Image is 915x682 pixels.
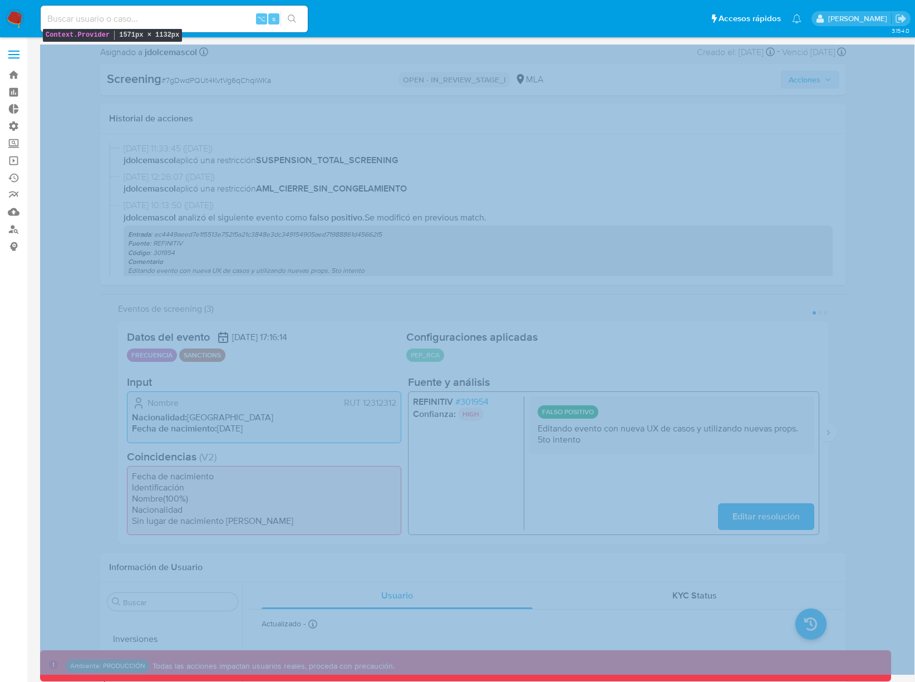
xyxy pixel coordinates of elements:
[128,230,828,239] p: : ec4449aeed7e1f5513e752f5a21c3848e3dc349154905aed71988861d45662f5
[262,619,306,629] p: Actualizado -
[112,597,121,606] button: Buscar
[123,597,233,607] input: Buscar
[161,75,271,86] span: # 7gDwdPQUt4KvtVg6qChqiWKa
[781,71,839,89] button: Acciones
[719,13,781,24] span: Accesos rápidos
[103,626,242,652] button: Inversiones
[109,562,203,573] h1: Información de Usuario
[124,212,833,224] p: . Se modificó en previous match .
[256,182,407,195] b: AML_CIERRE_SIN_CONGELAMIENTO
[128,238,150,248] b: Fuente
[124,182,176,195] b: jdolcemascol
[41,12,308,26] input: Buscar usuario o caso...
[792,14,801,23] a: Notificaciones
[124,171,833,183] span: [DATE] 12:26:07 ([DATE])
[128,229,151,239] b: Entrada
[399,72,510,87] p: OPEN - IN_REVIEW_STAGE_I
[789,71,820,89] span: Acciones
[672,589,717,602] span: KYC Status
[777,45,780,60] span: -
[515,73,543,86] div: MLA
[128,257,163,267] b: Comentario
[895,13,907,24] a: Salir
[124,154,833,166] span: aplicó una restricción
[128,266,828,275] p: Editando evento con nueva UX de casos y utilizando nuevas props. 5to intento
[782,46,835,58] span: Venció [DATE]
[109,113,837,124] h1: Historial de acciones
[128,248,150,258] b: Código
[150,661,395,671] p: Todas las acciones impactan usuarios reales, proceda con precaución.
[107,70,161,87] b: Screening
[124,154,176,166] b: jdolcemascol
[128,248,828,257] p: : 301954
[178,211,307,224] span: Analizó el siguiente evento como
[309,211,362,224] b: Falso positivo
[381,589,413,602] span: Usuario
[697,45,775,60] div: Creado el: [DATE]
[142,46,197,58] b: jdolcemascol
[100,46,197,58] span: Asignado a
[124,199,833,212] span: [DATE] 10:13:50 ([DATE])
[828,13,891,24] p: joaquin.dolcemascolo@mercadolibre.com
[272,13,276,24] span: s
[128,239,828,248] p: : REFINITIV
[256,154,398,166] b: SUSPENSION_TOTAL_SCREENING
[124,211,176,224] b: jdolcemascol
[124,183,833,195] span: aplicó una restricción
[70,664,145,668] p: Ambiente: PRODUCCIÓN
[124,143,833,155] span: [DATE] 11:33:45 ([DATE])
[257,13,265,24] span: ⌥
[281,11,303,27] button: search-icon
